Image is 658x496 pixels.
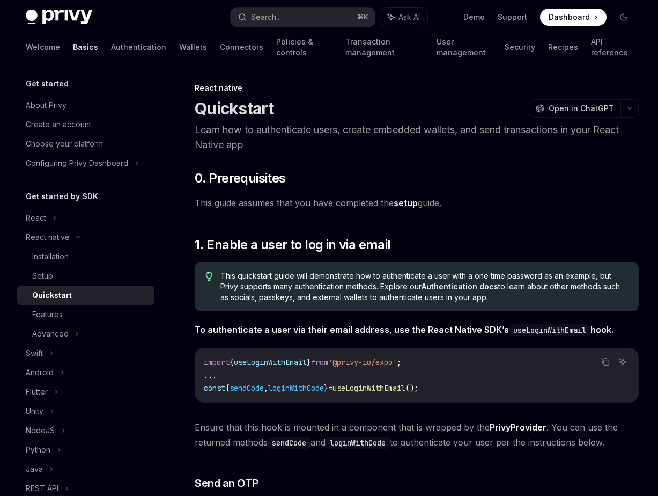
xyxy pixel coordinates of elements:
div: Advanced [32,327,69,340]
span: Ask AI [398,12,420,23]
div: React [26,211,46,224]
a: Support [498,12,527,23]
span: This guide assumes that you have completed the guide. [195,195,639,210]
a: Policies & controls [276,34,332,60]
div: About Privy [26,99,66,112]
code: sendCode [268,437,310,449]
div: Installation [32,250,69,263]
span: ⌘ K [357,13,368,21]
span: } [307,358,311,367]
span: (); [405,383,418,393]
span: useLoginWithEmail [332,383,405,393]
button: Open in ChatGPT [529,99,620,118]
a: PrivyProvider [490,422,546,433]
div: Unity [26,405,43,418]
span: const [204,383,225,393]
span: } [324,383,328,393]
span: , [264,383,268,393]
code: useLoginWithEmail [509,324,590,336]
span: { [225,383,230,393]
span: Open in ChatGPT [549,103,614,114]
a: Features [17,305,154,324]
div: Android [26,366,54,379]
a: API reference [591,34,632,60]
div: NodeJS [26,424,55,437]
a: Authentication docs [422,282,498,291]
div: Search... [251,11,281,24]
button: Ask AI [616,355,630,369]
a: Quickstart [17,286,154,305]
span: Send an OTP [195,476,258,491]
a: About Privy [17,96,154,115]
code: loginWithCode [326,437,390,449]
span: useLoginWithEmail [234,358,307,367]
a: Authentication [111,34,166,60]
span: { [230,358,234,367]
div: Python [26,443,50,456]
button: Toggle dark mode [615,9,632,26]
img: dark logo [26,10,92,25]
a: User management [437,34,492,60]
div: Features [32,308,63,321]
div: Java [26,463,43,476]
a: Demo [463,12,485,23]
p: Learn how to authenticate users, create embedded wallets, and send transactions in your React Nat... [195,122,639,152]
span: '@privy-io/expo' [328,358,397,367]
span: 0. Prerequisites [195,170,285,187]
a: Transaction management [345,34,424,60]
span: ; [397,358,401,367]
button: Ask AI [380,8,427,27]
span: Dashboard [549,12,590,23]
a: setup [394,198,418,209]
a: Security [505,34,535,60]
a: Create an account [17,115,154,134]
a: Installation [17,247,154,266]
div: Choose your platform [26,137,103,150]
span: import [204,358,230,367]
div: React native [195,83,639,93]
div: Configuring Privy Dashboard [26,157,128,170]
span: Ensure that this hook is mounted in a component that is wrapped by the . You can use the returned... [195,420,639,450]
span: = [328,383,332,393]
div: Swift [26,347,43,360]
span: ... [204,370,217,380]
button: Copy the contents from the code block [598,355,612,369]
span: sendCode [230,383,264,393]
a: Dashboard [540,9,607,26]
a: Setup [17,266,154,286]
div: Create an account [26,118,91,131]
a: Recipes [548,34,578,60]
span: This quickstart guide will demonstrate how to authenticate a user with a one time password as an ... [220,271,628,303]
svg: Tip [205,272,213,281]
a: Choose your platform [17,134,154,154]
div: REST API [26,482,58,495]
a: Wallets [179,34,207,60]
span: 1. Enable a user to log in via email [195,236,390,253]
a: Welcome [26,34,60,60]
a: Basics [73,34,98,60]
div: Setup [32,269,53,282]
h5: Get started [26,77,69,90]
div: Quickstart [32,289,72,302]
a: Connectors [220,34,263,60]
button: Search...⌘K [231,8,374,27]
h5: Get started by SDK [26,190,98,203]
div: Flutter [26,385,48,398]
span: from [311,358,328,367]
strong: To authenticate a user via their email address, use the React Native SDK’s hook. [195,324,613,335]
span: loginWithCode [268,383,324,393]
h1: Quickstart [195,99,274,118]
div: React native [26,231,70,244]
